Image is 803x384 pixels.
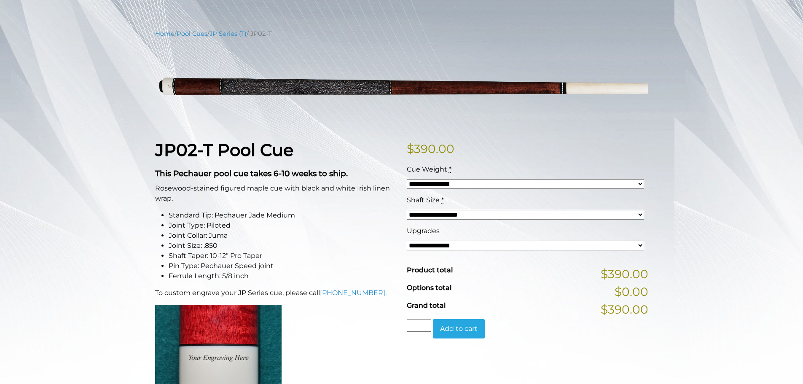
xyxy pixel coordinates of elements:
button: Add to cart [433,319,485,338]
a: Home [155,30,175,38]
li: Joint Collar: Juma [169,231,397,241]
li: Pin Type: Pechauer Speed joint [169,261,397,271]
li: Joint Size: .850 [169,241,397,251]
abbr: required [441,196,444,204]
bdi: 390.00 [407,142,454,156]
li: Standard Tip: Pechauer Jade Medium [169,210,397,220]
strong: This Pechauer pool cue takes 6-10 weeks to ship. [155,169,348,178]
img: jp02-T.png [155,45,648,127]
span: $390.00 [601,301,648,318]
li: Ferrule Length: 5/8 inch [169,271,397,281]
span: Product total [407,266,453,274]
a: JP Series (T) [209,30,247,38]
span: Grand total [407,301,446,309]
span: Options total [407,284,451,292]
span: $0.00 [615,283,648,301]
nav: Breadcrumb [155,29,648,38]
a: Pool Cues [177,30,207,38]
span: Cue Weight [407,165,447,173]
li: Shaft Taper: 10-12” Pro Taper [169,251,397,261]
p: To custom engrave your JP Series cue, please call [155,288,397,298]
span: $390.00 [601,265,648,283]
strong: JP02-T Pool Cue [155,140,293,160]
span: Upgrades [407,227,440,235]
input: Product quantity [407,319,431,332]
span: $ [407,142,414,156]
p: Rosewood-stained figured maple cue with black and white Irish linen wrap. [155,183,397,204]
abbr: required [449,165,451,173]
span: Shaft Size [407,196,440,204]
li: Joint Type: Piloted [169,220,397,231]
a: [PHONE_NUMBER]. [320,289,387,297]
